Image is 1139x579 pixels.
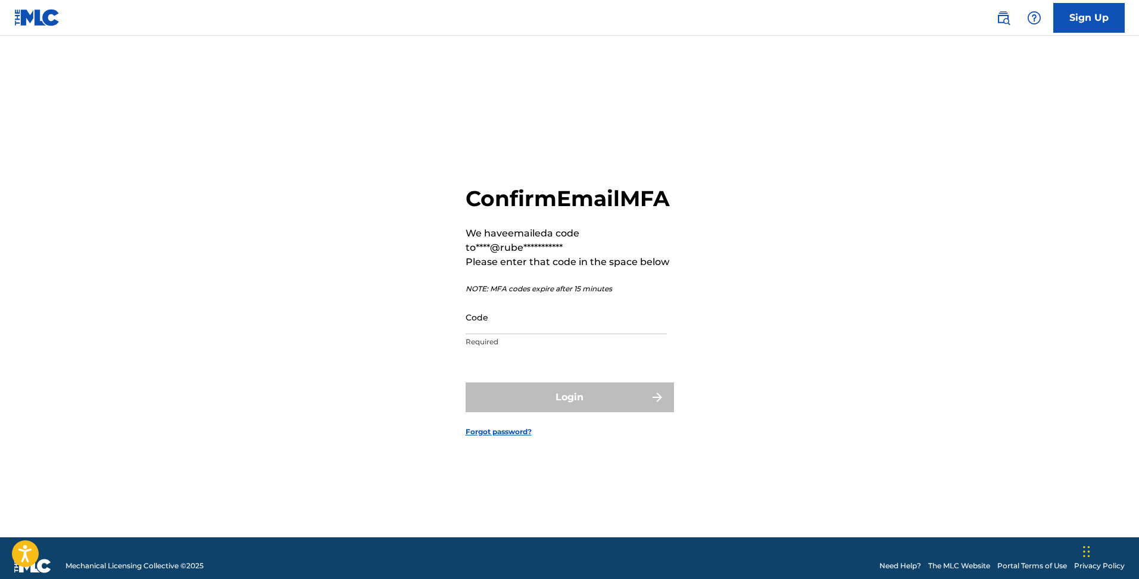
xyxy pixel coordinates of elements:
[996,11,1010,25] img: search
[1079,522,1139,579] iframe: Chat Widget
[997,561,1067,571] a: Portal Terms of Use
[466,337,667,347] p: Required
[1053,3,1125,33] a: Sign Up
[1074,561,1125,571] a: Privacy Policy
[1083,534,1090,569] div: Arrastrar
[65,561,204,571] span: Mechanical Licensing Collective © 2025
[1022,6,1046,30] div: Help
[466,185,674,212] h2: Confirm Email MFA
[466,427,532,437] a: Forgot password?
[1079,522,1139,579] div: Widget de chat
[14,9,60,26] img: MLC Logo
[466,284,674,294] p: NOTE: MFA codes expire after 15 minutes
[466,255,674,269] p: Please enter that code in the space below
[1027,11,1041,25] img: help
[879,561,921,571] a: Need Help?
[14,559,51,573] img: logo
[928,561,990,571] a: The MLC Website
[991,6,1015,30] a: Public Search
